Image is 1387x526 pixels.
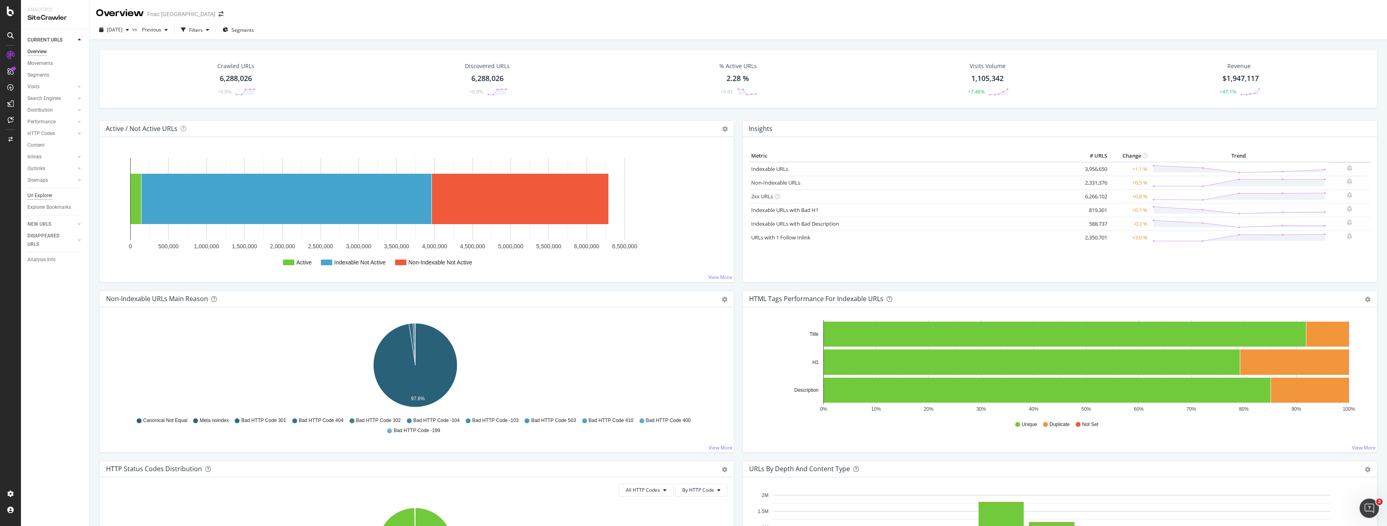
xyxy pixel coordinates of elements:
[158,243,179,249] text: 500,000
[751,193,773,200] a: 2xx URLs
[871,406,881,412] text: 10%
[27,191,83,200] a: Url Explorer
[408,259,472,266] text: Non-Indexable Not Active
[1343,406,1355,412] text: 100%
[1029,406,1039,412] text: 40%
[751,179,800,186] a: Non-Indexable URLs
[107,26,123,33] span: 2025 Sep. 30th
[646,417,691,424] span: Bad HTTP Code 400
[924,406,933,412] text: 20%
[422,243,447,249] text: 4,000,000
[749,465,850,473] div: URLs by Depth and Content Type
[751,206,818,214] a: Indexable URLs with Bad H1
[794,387,818,393] text: Description
[232,243,257,249] text: 1,500,000
[27,71,83,79] a: Segments
[394,427,440,434] span: Bad HTTP Code -199
[1347,233,1352,239] div: bell-plus
[411,396,425,401] text: 97.6%
[1222,73,1259,83] span: $1,947,117
[472,417,519,424] span: Bad HTTP Code -103
[106,465,202,473] div: HTTP Status Codes Distribution
[106,295,208,303] div: Non-Indexable URLs Main Reason
[1077,217,1109,231] td: 588,737
[719,62,757,70] div: % Active URLs
[749,320,1368,414] div: A chart.
[129,243,132,249] text: 0
[200,417,229,424] span: Meta noindex
[722,297,727,302] div: gear
[751,165,788,173] a: Indexable URLs
[1109,176,1150,189] td: +0.5 %
[536,243,561,249] text: 5,500,000
[751,234,810,241] a: URLs with 1 Follow Inlink
[231,27,254,33] span: Segments
[1109,150,1150,162] th: Change
[27,83,75,91] a: Visits
[1239,406,1249,412] text: 80%
[178,23,212,36] button: Filters
[346,243,371,249] text: 3,000,000
[721,88,733,95] div: +0.01
[1077,162,1109,176] td: 3,956,650
[27,232,68,249] div: DISAPPEARED URLS
[812,360,819,365] text: H1
[1077,150,1109,162] th: # URLS
[27,48,47,56] div: Overview
[27,191,52,200] div: Url Explorer
[106,320,725,414] svg: A chart.
[682,486,714,493] span: By HTTP Code
[1109,162,1150,176] td: +1.1 %
[27,256,56,264] div: Analysis Info
[219,11,223,17] div: arrow-right-arrow-left
[27,141,45,150] div: Content
[27,118,75,126] a: Performance
[27,94,75,103] a: Search Engines
[27,6,83,13] div: Analytics
[27,59,53,68] div: Movements
[675,484,727,497] button: By HTTP Code
[106,150,725,276] svg: A chart.
[308,243,333,249] text: 2,500,000
[1150,150,1328,162] th: Trend
[465,62,510,70] div: Discovered URLs
[1077,231,1109,244] td: 2,350,701
[1347,219,1352,226] div: bell-plus
[27,129,55,138] div: HTTP Codes
[971,73,1004,84] div: 1,105,342
[27,129,75,138] a: HTTP Codes
[27,94,61,103] div: Search Engines
[1376,499,1383,505] span: 2
[1109,203,1150,217] td: +0.1 %
[1220,88,1236,95] div: +47.1%
[758,509,768,514] text: 1.5M
[749,295,883,303] div: HTML Tags Performance for Indexable URLs
[334,259,386,266] text: Indexable Not Active
[1365,467,1370,472] div: gear
[218,88,231,95] div: +0.9%
[727,73,749,84] div: 2.28 %
[722,126,728,132] i: Options
[619,484,673,497] button: All HTTP Codes
[1227,62,1251,70] span: Revenue
[217,62,254,70] div: Crawled URLs
[27,176,75,185] a: Sitemaps
[27,36,62,44] div: CURRENT URLS
[1081,406,1091,412] text: 50%
[749,150,1077,162] th: Metric
[1347,192,1352,198] div: bell-plus
[1077,203,1109,217] td: 819,301
[194,243,219,249] text: 1,000,000
[1134,406,1143,412] text: 60%
[471,73,504,84] div: 6,288,026
[27,13,83,23] div: SiteCrawler
[27,203,83,212] a: Explorer Bookmarks
[976,406,986,412] text: 30%
[708,274,732,281] a: View More
[1365,297,1370,302] div: gear
[27,176,48,185] div: Sitemaps
[27,220,51,229] div: NEW URLS
[139,26,161,33] span: Previous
